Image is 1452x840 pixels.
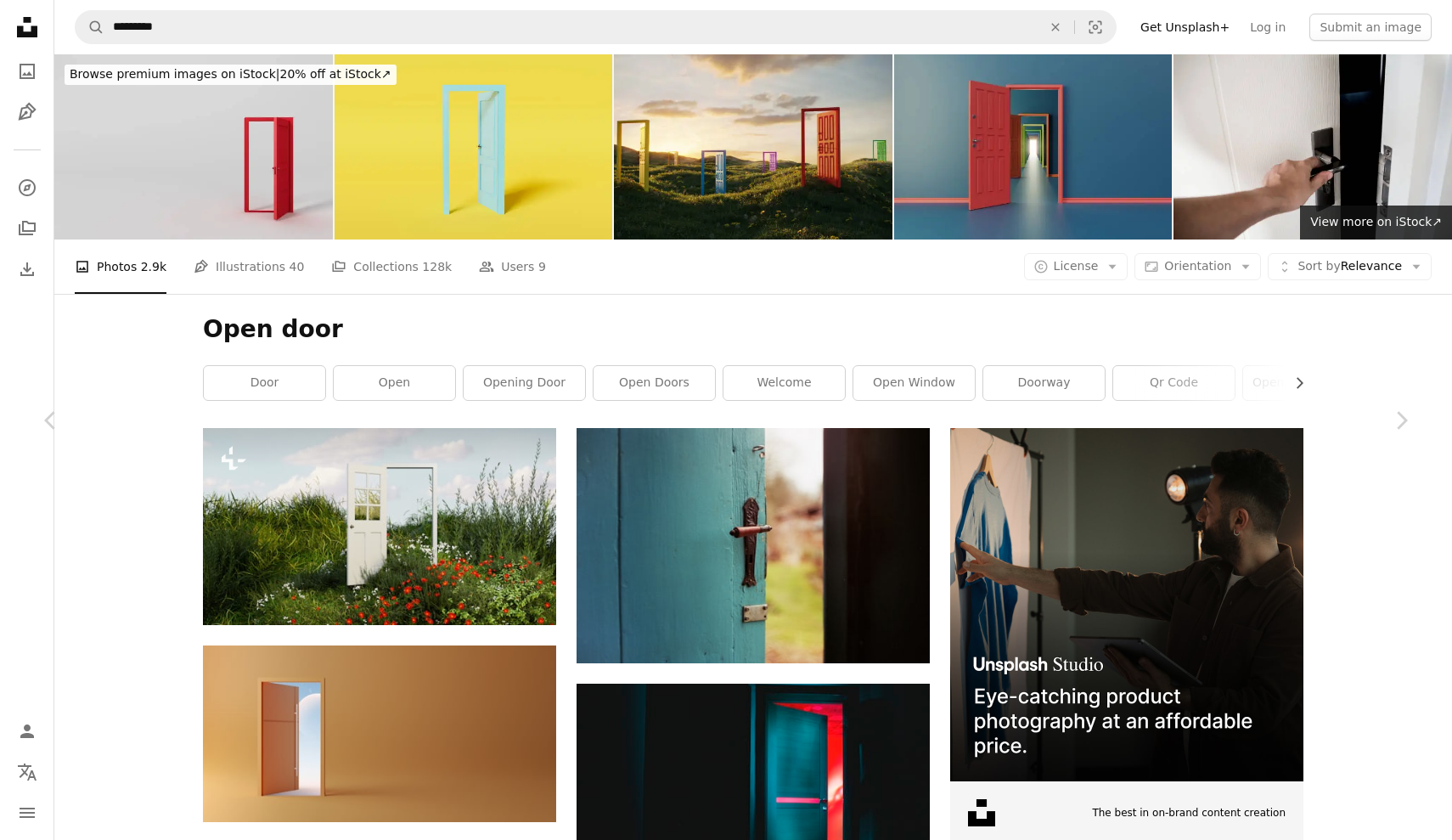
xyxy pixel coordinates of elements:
[335,54,613,240] img: minimal concept door
[1130,14,1240,41] a: Get Unsplash+
[1268,253,1432,280] button: Sort byRelevance
[1092,806,1286,820] span: The best in on-brand content creation
[594,366,715,400] a: open doors
[1310,215,1442,228] span: View more on iStock ↗
[894,54,1173,240] img: Choice concept with opening doors
[1243,366,1365,400] a: open door office
[1024,253,1128,280] button: License
[479,240,546,294] a: Users 9
[10,171,44,205] a: Explore
[1164,259,1231,273] span: Orientation
[1297,259,1340,273] span: Sort by
[1134,253,1261,280] button: Orientation
[54,54,333,240] img: 3D Open Door
[723,366,845,400] a: welcome
[203,519,556,534] a: a white door sitting in the middle of a lush green field
[1300,206,1452,240] a: View more on iStock↗
[577,793,930,809] a: white wooden door
[203,428,556,624] img: a white door sitting in the middle of a lush green field
[1284,366,1303,400] button: scroll list to the right
[331,240,452,294] a: Collections 128k
[538,257,546,276] span: 9
[65,65,397,85] div: 20% off at iStock ↗
[194,240,304,294] a: Illustrations 40
[1309,14,1432,41] button: Submit an image
[10,211,44,245] a: Collections
[54,54,407,95] a: Browse premium images on iStock|20% off at iStock↗
[10,755,44,789] button: Language
[577,538,930,553] a: blue wooden door
[10,796,44,830] button: Menu
[203,646,556,822] img: an open door leading to a bright orange room
[1173,54,1452,240] img: Hand open the dark room door
[76,11,104,43] button: Search Unsplash
[70,67,279,81] span: Browse premium images on iStock |
[853,366,975,400] a: open window
[968,799,995,826] img: file-1631678316303-ed18b8b5cb9cimage
[1075,11,1116,43] button: Visual search
[10,714,44,748] a: Log in / Sign up
[983,366,1105,400] a: doorway
[10,252,44,286] a: Download History
[1297,258,1402,275] span: Relevance
[334,366,455,400] a: open
[614,54,892,240] img: Choice-variation concept
[1240,14,1296,41] a: Log in
[464,366,585,400] a: opening door
[577,428,930,663] img: blue wooden door
[1113,366,1235,400] a: qr code
[1037,11,1074,43] button: Clear
[10,95,44,129] a: Illustrations
[203,725,556,741] a: an open door leading to a bright orange room
[10,54,44,88] a: Photos
[75,10,1117,44] form: Find visuals sitewide
[1054,259,1099,273] span: License
[290,257,305,276] span: 40
[422,257,452,276] span: 128k
[203,314,1303,345] h1: Open door
[950,428,1303,781] img: file-1715714098234-25b8b4e9d8faimage
[204,366,325,400] a: door
[1350,339,1452,502] a: Next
